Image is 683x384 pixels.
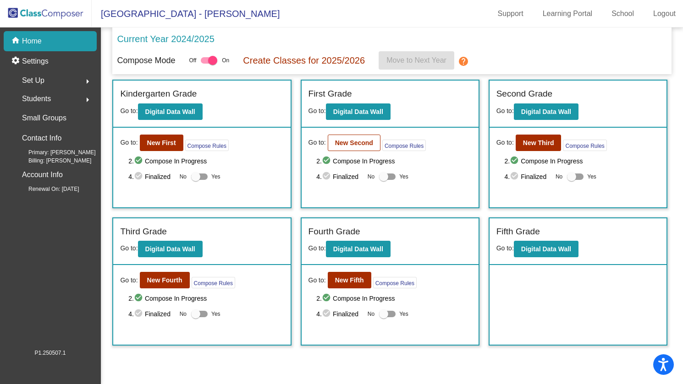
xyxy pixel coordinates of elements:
mat-icon: check_circle [322,156,333,167]
label: First Grade [308,87,352,101]
label: Third Grade [120,225,166,238]
mat-icon: check_circle [134,308,145,319]
span: Primary: [PERSON_NAME] [14,148,96,157]
span: No [368,173,375,181]
p: Contact Info [22,132,61,145]
mat-icon: arrow_right [82,76,93,87]
button: New Second [328,135,380,151]
span: 2. Compose In Progress [316,293,471,304]
button: Digital Data Wall [514,241,578,257]
mat-icon: check_circle [134,171,145,182]
b: New First [147,139,176,146]
p: Current Year 2024/2025 [117,32,214,46]
button: Digital Data Wall [138,103,203,120]
mat-icon: check_circle [322,308,333,319]
label: Second Grade [496,87,553,101]
span: 2. Compose In Progress [128,293,283,304]
label: Fifth Grade [496,225,540,238]
span: Go to: [120,276,138,285]
span: 4. Finalized [316,308,363,319]
p: Create Classes for 2025/2026 [243,54,365,67]
p: Settings [22,56,49,67]
a: Support [490,6,531,21]
mat-icon: check_circle [510,171,521,182]
b: Digital Data Wall [333,245,383,253]
span: Renewal On: [DATE] [14,185,79,193]
span: Go to: [308,138,326,147]
mat-icon: home [11,36,22,47]
b: New Fourth [147,276,182,284]
mat-icon: check_circle [134,293,145,304]
button: Digital Data Wall [326,241,391,257]
span: No [368,310,375,318]
button: Compose Rules [563,140,606,151]
p: Small Groups [22,112,66,124]
p: Account Info [22,168,63,181]
button: Compose Rules [373,277,417,288]
button: Move to Next Year [379,51,454,70]
b: Digital Data Wall [521,108,571,115]
button: Digital Data Wall [514,103,578,120]
a: School [604,6,641,21]
label: Fourth Grade [308,225,360,238]
mat-icon: check_circle [134,156,145,167]
span: No [180,310,187,318]
span: Yes [587,171,596,182]
b: New Second [335,139,373,146]
span: Yes [211,308,220,319]
span: Go to: [308,244,326,252]
button: New First [140,135,183,151]
span: 4. Finalized [128,171,175,182]
mat-icon: arrow_right [82,94,93,105]
b: Digital Data Wall [521,245,571,253]
mat-icon: check_circle [322,293,333,304]
button: Digital Data Wall [138,241,203,257]
span: No [180,173,187,181]
span: Yes [211,171,220,182]
mat-icon: check_circle [322,171,333,182]
span: No [556,173,562,181]
span: On [222,56,229,65]
button: Compose Rules [382,140,426,151]
span: [GEOGRAPHIC_DATA] - [PERSON_NAME] [92,6,280,21]
span: Go to: [120,138,138,147]
b: Digital Data Wall [333,108,383,115]
button: Digital Data Wall [326,103,391,120]
span: 2. Compose In Progress [128,156,283,167]
b: New Third [523,139,554,146]
button: New Third [516,135,562,151]
span: 2. Compose In Progress [316,156,471,167]
button: New Fourth [140,272,190,288]
span: Go to: [496,107,514,114]
button: New Fifth [328,272,371,288]
a: Learning Portal [535,6,600,21]
mat-icon: check_circle [510,156,521,167]
b: Digital Data Wall [145,108,195,115]
span: Move to Next Year [386,56,446,64]
button: Compose Rules [192,277,235,288]
span: 4. Finalized [504,171,551,182]
span: 2. Compose In Progress [504,156,659,167]
label: Kindergarten Grade [120,87,197,101]
span: Go to: [120,244,138,252]
span: Go to: [120,107,138,114]
span: Yes [399,171,408,182]
a: Logout [646,6,683,21]
span: Off [189,56,196,65]
mat-icon: settings [11,56,22,67]
span: Go to: [308,276,326,285]
span: Go to: [496,244,514,252]
span: Go to: [496,138,514,147]
span: 4. Finalized [128,308,175,319]
p: Compose Mode [117,54,175,67]
b: Digital Data Wall [145,245,195,253]
span: Yes [399,308,408,319]
span: 4. Finalized [316,171,363,182]
p: Home [22,36,42,47]
span: Go to: [308,107,326,114]
b: New Fifth [335,276,364,284]
span: Set Up [22,74,44,87]
mat-icon: help [458,56,469,67]
span: Students [22,92,51,105]
span: Billing: [PERSON_NAME] [14,157,91,165]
